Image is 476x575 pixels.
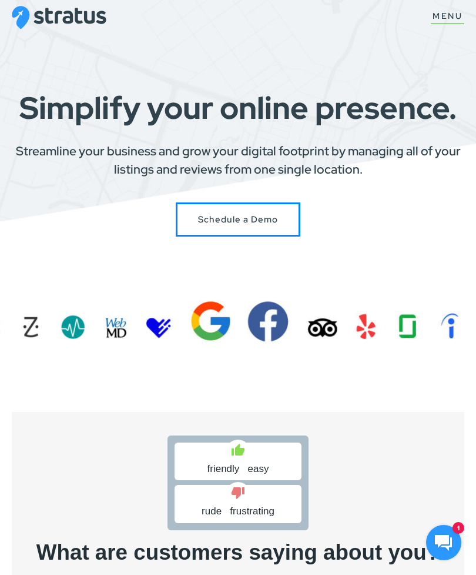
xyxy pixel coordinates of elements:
[431,11,464,24] button: Show Menu
[12,142,464,179] p: Streamline your business and grow your digital footprint by managing all of your listings and rev...
[12,93,464,124] h1: Simplify your online presence.
[12,6,106,29] img: Stratus
[184,504,292,519] span: rude frustrating
[35,540,441,566] h2: What are customers saying about you?
[423,522,464,563] iframe: HelpCrunch
[176,202,300,237] a: Schedule a Stratus Demo with Us
[207,462,269,476] span: friendly easy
